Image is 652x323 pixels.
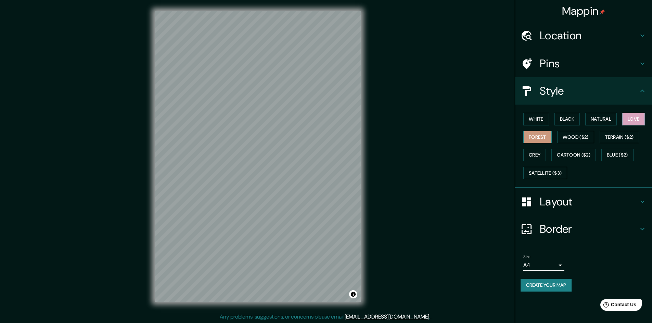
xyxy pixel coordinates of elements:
h4: Location [540,29,638,42]
div: . [431,313,433,321]
p: Any problems, suggestions, or concerns please email . [220,313,430,321]
button: Cartoon ($2) [551,149,596,161]
button: Blue ($2) [601,149,634,161]
h4: Pins [540,57,638,70]
button: Love [622,113,645,125]
div: Border [515,215,652,243]
button: Grey [523,149,546,161]
button: Satellite ($3) [523,167,567,179]
div: A4 [523,260,564,271]
button: Create your map [521,279,572,292]
h4: Layout [540,195,638,208]
button: Terrain ($2) [600,131,639,144]
a: [EMAIL_ADDRESS][DOMAIN_NAME] [345,313,429,320]
canvas: Map [155,11,361,302]
img: pin-icon.png [600,9,605,15]
h4: Border [540,222,638,236]
iframe: Help widget launcher [591,296,644,315]
button: White [523,113,549,125]
button: Natural [585,113,617,125]
div: Layout [515,188,652,215]
div: Style [515,77,652,105]
h4: Mappin [562,4,605,18]
h4: Style [540,84,638,98]
button: Toggle attribution [349,290,357,298]
button: Black [554,113,580,125]
div: . [430,313,431,321]
label: Size [523,254,530,260]
div: Pins [515,50,652,77]
div: Location [515,22,652,49]
button: Wood ($2) [557,131,594,144]
button: Forest [523,131,552,144]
